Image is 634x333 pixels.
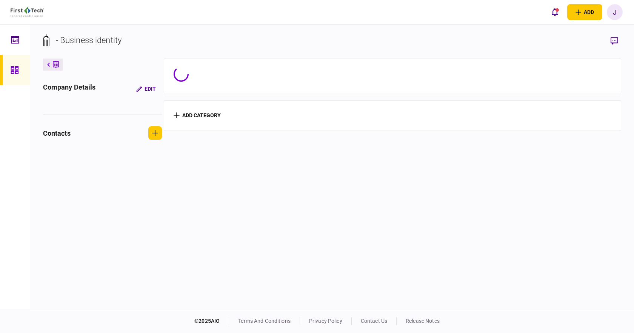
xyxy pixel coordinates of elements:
div: contacts [43,128,71,138]
button: J [607,4,623,20]
a: terms and conditions [238,318,291,324]
div: © 2025 AIO [194,317,229,325]
a: privacy policy [309,318,342,324]
button: add category [174,112,221,118]
button: open notifications list [547,4,563,20]
button: Edit [130,82,162,96]
button: open adding identity options [567,4,602,20]
a: release notes [406,318,440,324]
div: company details [43,82,96,96]
img: client company logo [11,7,44,17]
div: - Business identity [56,34,122,46]
a: contact us [361,318,387,324]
